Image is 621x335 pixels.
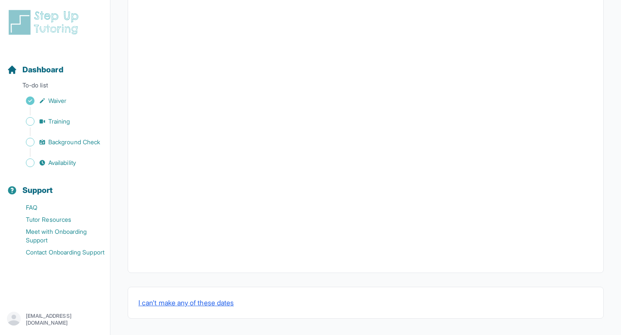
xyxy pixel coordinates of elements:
[7,157,110,169] a: Availability
[26,313,103,326] p: [EMAIL_ADDRESS][DOMAIN_NAME]
[7,214,110,226] a: Tutor Resources
[48,138,100,146] span: Background Check
[7,136,110,148] a: Background Check
[7,115,110,127] a: Training
[3,171,107,200] button: Support
[22,184,53,196] span: Support
[7,64,63,76] a: Dashboard
[7,9,84,36] img: logo
[3,81,107,93] p: To-do list
[7,202,110,214] a: FAQ
[7,95,110,107] a: Waiver
[48,158,76,167] span: Availability
[7,246,110,258] a: Contact Onboarding Support
[7,226,110,246] a: Meet with Onboarding Support
[48,96,66,105] span: Waiver
[48,117,70,126] span: Training
[22,64,63,76] span: Dashboard
[7,312,103,327] button: [EMAIL_ADDRESS][DOMAIN_NAME]
[3,50,107,79] button: Dashboard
